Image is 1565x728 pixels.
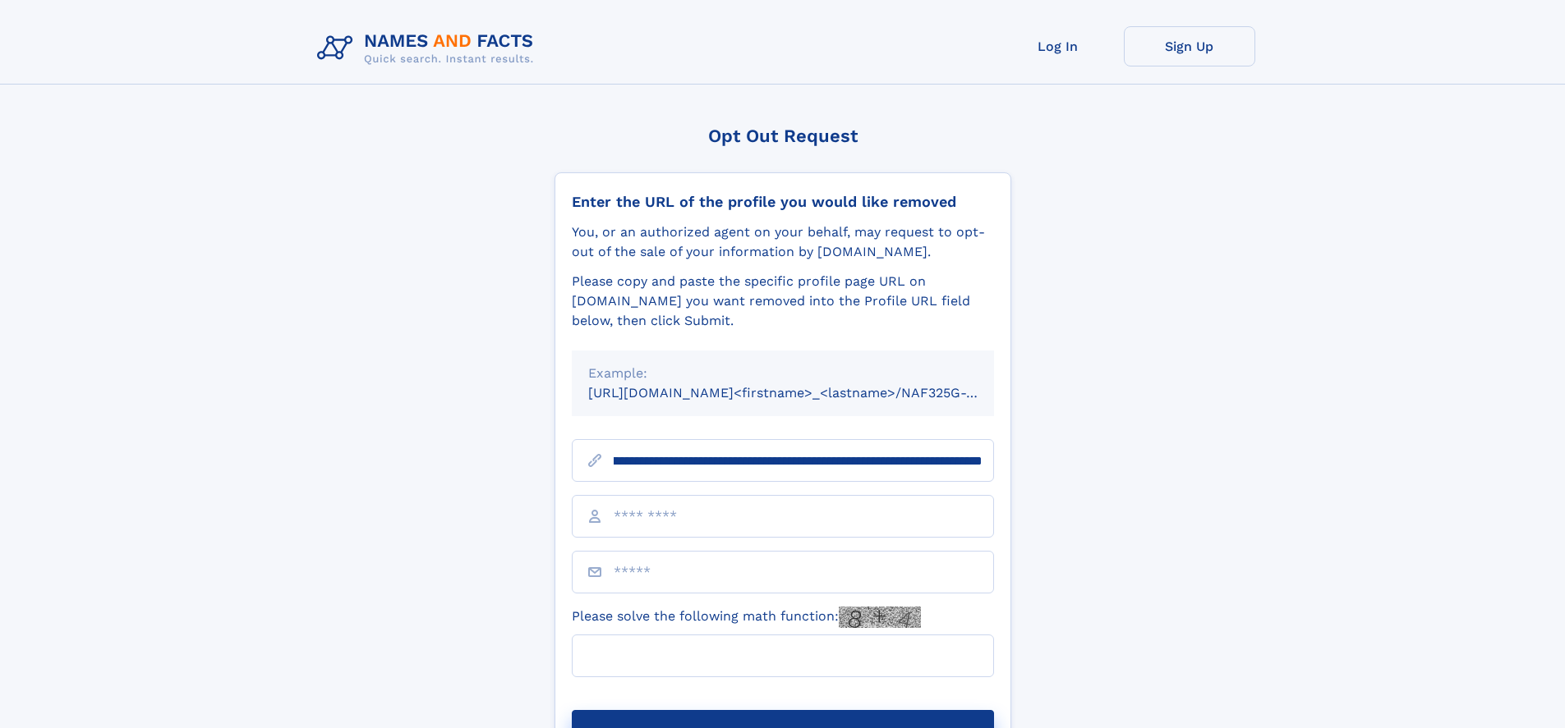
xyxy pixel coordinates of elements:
[992,26,1124,66] a: Log In
[588,364,978,383] div: Example:
[555,126,1011,146] div: Opt Out Request
[1124,26,1255,66] a: Sign Up
[572,272,994,331] div: Please copy and paste the specific profile page URL on [DOMAIN_NAME] you want removed into the Pr...
[572,193,994,211] div: Enter the URL of the profile you would like removed
[572,222,994,262] div: You, or an authorized agent on your behalf, may request to opt-out of the sale of your informatio...
[572,607,921,628] label: Please solve the following math function:
[588,385,1025,401] small: [URL][DOMAIN_NAME]<firstname>_<lastname>/NAF325G-xxxxxxxx
[311,26,547,71] img: Logo Names and Facts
